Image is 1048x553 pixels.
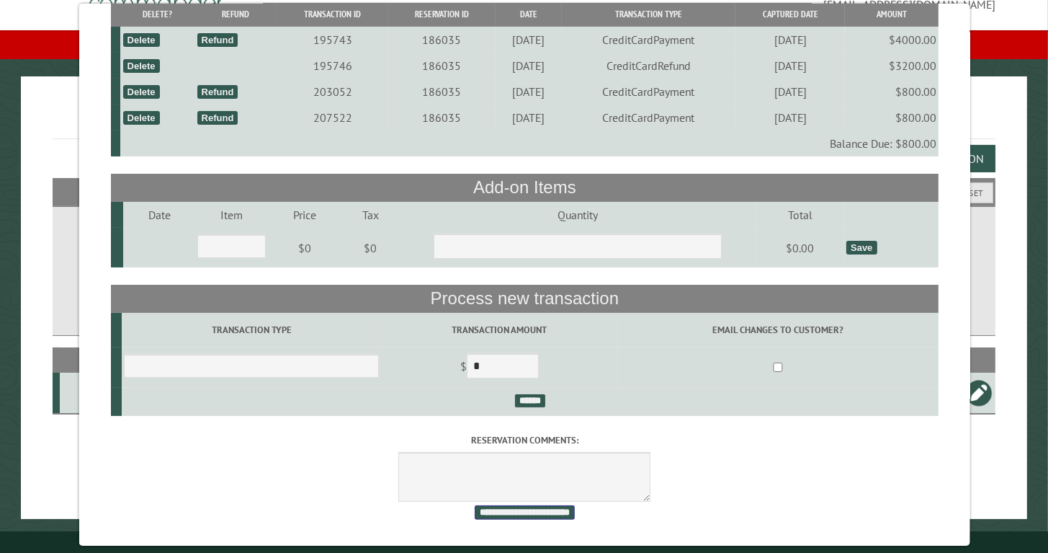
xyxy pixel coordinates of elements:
[53,99,996,139] h1: Reservations
[60,348,141,373] th: Site
[122,59,159,73] div: Delete
[388,105,494,130] td: 186035
[276,53,388,79] td: 195746
[122,33,159,47] div: Delete
[388,79,494,105] td: 186035
[495,27,561,53] td: [DATE]
[561,1,735,27] th: Transaction Type
[383,323,614,337] label: Transaction Amount
[122,85,159,99] div: Delete
[619,323,936,337] label: Email changes to customer?
[388,1,494,27] th: Reservation ID
[495,79,561,105] td: [DATE]
[735,27,844,53] td: [DATE]
[197,85,238,99] div: Refund
[561,27,735,53] td: CreditCardPayment
[276,105,388,130] td: 207522
[341,228,398,268] td: $0
[844,27,938,53] td: $4000.00
[442,537,605,547] small: © Campground Commander LLC. All rights reserved.
[120,130,939,156] td: Balance Due: $800.00
[735,79,844,105] td: [DATE]
[735,1,844,27] th: Captured Date
[110,174,938,201] th: Add-on Items
[197,33,238,47] div: Refund
[844,79,938,105] td: $800.00
[110,433,938,447] label: Reservation comments:
[561,53,735,79] td: CreditCardRefund
[495,53,561,79] td: [DATE]
[66,386,139,400] div: A-19
[276,79,388,105] td: 203052
[495,105,561,130] td: [DATE]
[276,1,388,27] th: Transaction ID
[53,178,996,205] h2: Filters
[194,202,267,228] td: Item
[388,53,494,79] td: 186035
[495,1,561,27] th: Date
[951,182,993,203] button: Reset
[341,202,398,228] td: Tax
[120,1,194,27] th: Delete?
[267,202,341,228] td: Price
[122,111,159,125] div: Delete
[276,27,388,53] td: 195743
[398,202,756,228] td: Quantity
[756,228,843,268] td: $0.00
[123,323,378,337] label: Transaction Type
[561,105,735,130] td: CreditCardPayment
[735,105,844,130] td: [DATE]
[844,53,938,79] td: $3200.00
[735,53,844,79] td: [DATE]
[846,241,876,255] div: Save
[197,111,238,125] div: Refund
[267,228,341,268] td: $0
[381,348,617,388] td: $
[844,105,938,130] td: $800.00
[561,79,735,105] td: CreditCardPayment
[194,1,276,27] th: Refund
[110,285,938,312] th: Process new transaction
[756,202,843,228] td: Total
[388,27,494,53] td: 186035
[844,1,938,27] th: Amount
[122,202,195,228] td: Date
